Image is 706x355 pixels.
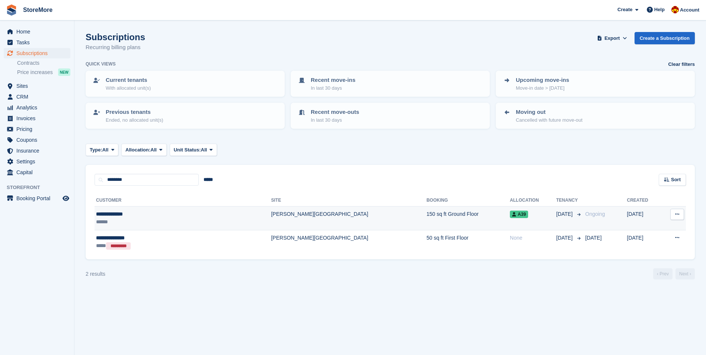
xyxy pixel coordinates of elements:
a: menu [4,135,70,145]
p: In last 30 days [311,116,359,124]
span: Allocation: [125,146,150,154]
p: Cancelled with future move-out [516,116,582,124]
span: [DATE] [585,235,602,241]
th: Tenancy [556,195,582,207]
span: Sites [16,81,61,91]
p: Move-in date > [DATE] [516,84,569,92]
span: Invoices [16,113,61,124]
a: menu [4,156,70,167]
a: Price increases NEW [17,68,70,76]
span: Coupons [16,135,61,145]
a: menu [4,145,70,156]
span: Subscriptions [16,48,61,58]
a: menu [4,37,70,48]
span: CRM [16,92,61,102]
a: Clear filters [668,61,695,68]
th: Customer [95,195,271,207]
span: Pricing [16,124,61,134]
button: Type: All [86,144,118,156]
p: Upcoming move-ins [516,76,569,84]
th: Booking [427,195,510,207]
a: menu [4,113,70,124]
span: Sort [671,176,681,183]
a: menu [4,193,70,204]
p: Previous tenants [106,108,163,116]
span: Tasks [16,37,61,48]
span: Account [680,6,699,14]
div: None [510,234,556,242]
th: Site [271,195,426,207]
h1: Subscriptions [86,32,145,42]
a: Create a Subscription [635,32,695,44]
span: Booking Portal [16,193,61,204]
a: Previous [653,268,673,279]
a: Preview store [61,194,70,203]
span: Create [617,6,632,13]
span: Capital [16,167,61,177]
div: 2 results [86,270,105,278]
h6: Quick views [86,61,116,67]
span: Settings [16,156,61,167]
span: All [102,146,109,154]
span: Home [16,26,61,37]
nav: Page [652,268,696,279]
p: Current tenants [106,76,151,84]
a: Next [675,268,695,279]
td: [DATE] [627,207,661,230]
a: menu [4,102,70,113]
a: menu [4,81,70,91]
a: Previous tenants Ended, no allocated unit(s) [86,103,284,128]
p: Recent move-outs [311,108,359,116]
span: Type: [90,146,102,154]
th: Allocation [510,195,556,207]
a: Upcoming move-ins Move-in date > [DATE] [496,71,694,96]
a: Recent move-outs In last 30 days [291,103,489,128]
td: [PERSON_NAME][GEOGRAPHIC_DATA] [271,207,426,230]
td: 50 sq ft First Floor [427,230,510,253]
td: [PERSON_NAME][GEOGRAPHIC_DATA] [271,230,426,253]
a: Current tenants With allocated unit(s) [86,71,284,96]
button: Unit Status: All [170,144,217,156]
span: [DATE] [556,210,574,218]
a: StoreMore [20,4,55,16]
td: 150 sq ft Ground Floor [427,207,510,230]
a: menu [4,167,70,177]
img: Store More Team [671,6,679,13]
p: Recurring billing plans [86,43,145,52]
span: Analytics [16,102,61,113]
span: [DATE] [556,234,574,242]
span: Export [604,35,620,42]
div: NEW [58,68,70,76]
span: All [150,146,157,154]
p: Recent move-ins [311,76,355,84]
span: Storefront [7,184,74,191]
span: Price increases [17,69,53,76]
th: Created [627,195,661,207]
p: Moving out [516,108,582,116]
p: Ended, no allocated unit(s) [106,116,163,124]
a: Contracts [17,60,70,67]
a: Recent move-ins In last 30 days [291,71,489,96]
button: Allocation: All [121,144,167,156]
span: Unit Status: [174,146,201,154]
td: [DATE] [627,230,661,253]
p: In last 30 days [311,84,355,92]
a: menu [4,92,70,102]
a: Moving out Cancelled with future move-out [496,103,694,128]
a: menu [4,26,70,37]
a: menu [4,48,70,58]
span: Ongoing [585,211,605,217]
span: A39 [510,211,528,218]
span: Help [654,6,665,13]
span: All [201,146,207,154]
button: Export [596,32,629,44]
img: stora-icon-8386f47178a22dfd0bd8f6a31ec36ba5ce8667c1dd55bd0f319d3a0aa187defe.svg [6,4,17,16]
a: menu [4,124,70,134]
span: Insurance [16,145,61,156]
p: With allocated unit(s) [106,84,151,92]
